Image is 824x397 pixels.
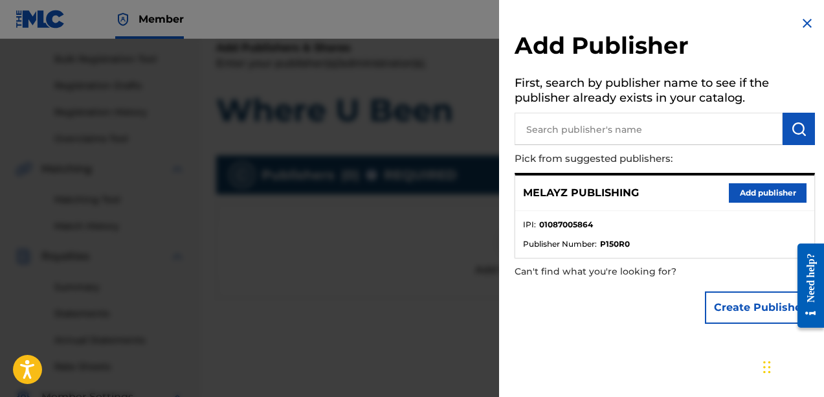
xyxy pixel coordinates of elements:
[515,145,741,173] p: Pick from suggested publishers:
[523,185,639,201] p: MELAYZ PUBLISHING
[515,31,815,64] h2: Add Publisher
[515,258,741,285] p: Can't find what you're looking for?
[539,219,593,231] strong: 01087005864
[788,234,824,338] iframe: Resource Center
[523,238,597,250] span: Publisher Number :
[791,121,807,137] img: Search Works
[16,10,65,28] img: MLC Logo
[763,348,771,387] div: Drag
[759,335,824,397] iframe: Chat Widget
[600,238,630,250] strong: P150R0
[515,113,783,145] input: Search publisher's name
[139,12,184,27] span: Member
[515,72,815,113] h5: First, search by publisher name to see if the publisher already exists in your catalog.
[729,183,807,203] button: Add publisher
[115,12,131,27] img: Top Rightsholder
[523,219,536,231] span: IPI :
[705,291,815,324] button: Create Publisher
